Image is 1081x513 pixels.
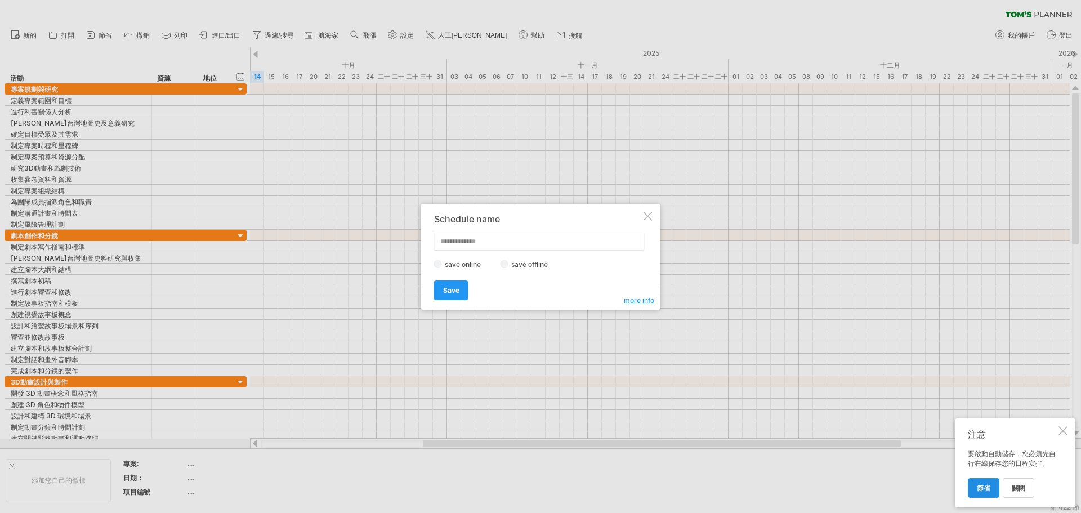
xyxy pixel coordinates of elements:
[968,478,999,498] a: 節省
[443,286,459,295] span: Save
[434,214,641,224] div: Schedule name
[968,429,986,440] font: 注意
[434,280,468,300] a: Save
[977,484,990,492] font: 節省
[968,449,1056,467] font: 要啟動自動儲存，您必須先自行在線保存您的日程安排。
[508,260,557,269] label: save offline
[1012,484,1025,492] font: 關閉
[442,260,490,269] label: save online
[1003,478,1034,498] a: 關閉
[624,296,654,305] span: more info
